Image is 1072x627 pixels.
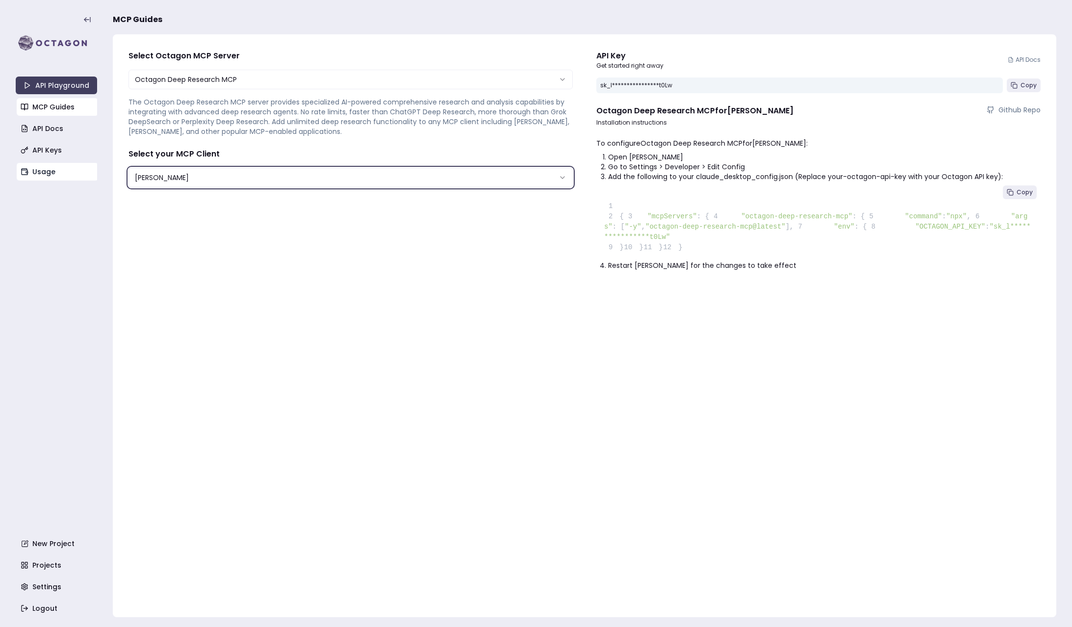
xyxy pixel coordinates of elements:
p: Installation instructions [596,119,1041,127]
span: "command" [905,212,942,220]
h4: Octagon Deep Research MCP for [PERSON_NAME] [596,105,793,117]
a: Settings [17,578,98,596]
img: logo-rect-yK7x_WSZ.svg [16,33,97,53]
span: "env" [834,223,854,231]
li: Go to Settings > Developer > Edit Config [608,162,1041,172]
a: API Keys [17,141,98,159]
button: Copy [1003,185,1037,199]
span: } [663,243,683,251]
span: "mcpServers" [647,212,697,220]
a: API Docs [1008,56,1041,64]
span: : { [852,212,865,220]
span: "octagon-deep-research-mcp" [741,212,852,220]
span: { [604,212,624,220]
span: "-y" [625,223,641,231]
li: Open [PERSON_NAME] [608,152,1041,162]
a: Github Repo [987,105,1041,115]
span: MCP Guides [113,14,162,26]
span: 4 [709,211,725,222]
span: 11 [643,242,659,253]
span: 7 [794,222,810,232]
a: Logout [17,600,98,617]
a: API Playground [16,77,97,94]
div: API Key [596,50,664,62]
h4: Select Octagon MCP Server [128,50,573,62]
span: Github Repo [998,105,1041,115]
span: : { [697,212,709,220]
a: MCP Guides [17,98,98,116]
span: 5 [865,211,880,222]
a: Usage [17,163,98,181]
span: "npx" [946,212,967,220]
span: 1 [604,201,620,211]
a: New Project [17,535,98,552]
span: ], [786,223,794,231]
span: : { [854,223,867,231]
span: : [985,223,989,231]
span: Copy [1021,81,1037,89]
span: Copy [1017,188,1033,196]
span: : [942,212,946,220]
span: 9 [604,242,620,253]
span: 8 [867,222,883,232]
span: } [604,243,624,251]
a: API Docs [17,120,98,137]
span: 6 [971,211,987,222]
h4: Select your MCP Client [128,148,573,160]
span: 3 [624,211,639,222]
span: "octagon-deep-research-mcp@latest" [645,223,786,231]
span: "OCTAGON_API_KEY" [915,223,985,231]
a: Projects [17,556,98,574]
span: } [624,243,643,251]
span: , [641,223,645,231]
button: Copy [1007,78,1041,92]
li: Add the following to your claude_desktop_config.json (Replace your-octagon-api-key with your Octa... [608,172,1041,182]
p: The Octagon Deep Research MCP server provides specialized AI-powered comprehensive research and a... [128,97,573,136]
span: } [643,243,663,251]
p: To configure Octagon Deep Research MCP for [PERSON_NAME] : [596,138,1041,148]
span: 2 [604,211,620,222]
span: 12 [663,242,679,253]
li: Restart [PERSON_NAME] for the changes to take effect [608,261,1041,270]
span: 10 [624,242,639,253]
span: , [967,212,970,220]
span: : [ [613,223,625,231]
p: Get started right away [596,62,664,70]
